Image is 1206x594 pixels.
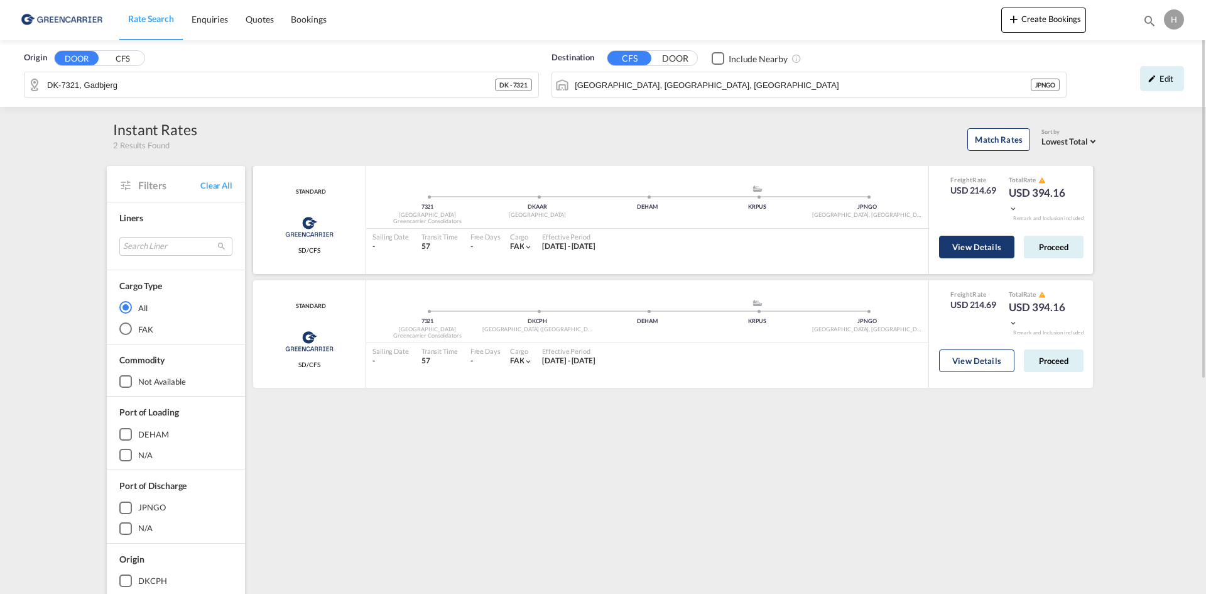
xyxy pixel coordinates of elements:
[421,346,458,356] div: Transit Time
[1004,215,1093,222] div: Remark and Inclusion included
[1009,185,1072,216] div: USD 394.16
[967,128,1030,151] button: Match Rates
[510,346,533,356] div: Cargo
[281,326,337,357] img: Greencarrier Consolidators
[510,232,533,241] div: Cargo
[281,211,337,243] img: Greencarrier Consolidators
[128,13,174,24] span: Rate Search
[1038,291,1046,299] md-icon: icon-alert
[293,188,325,196] span: STANDARD
[55,51,99,65] button: DOOR
[119,480,187,491] span: Port of Discharge
[524,357,533,366] md-icon: icon-chevron-down
[119,322,232,335] md-radio-button: FAK
[372,356,409,366] div: -
[138,449,153,461] div: N/A
[1164,9,1184,30] div: H
[293,302,325,311] span: STANDARD
[100,52,144,66] button: CFS
[246,14,273,25] span: Quotes
[293,188,325,196] div: Contract / Rate Agreement / Tariff / Spot Pricing Reference Number: STANDARD
[542,241,595,252] div: 01 Aug 2025 - 31 Aug 2025
[482,317,592,326] div: DKCPH
[950,184,996,197] div: USD 214.69
[138,429,169,440] div: DEHAM
[19,6,104,34] img: b0b18ec08afe11efb1d4932555f5f09d.png
[1009,175,1072,185] div: Total Rate
[200,180,232,191] span: Clear All
[712,52,788,65] md-checkbox: Checkbox No Ink
[119,428,232,441] md-checkbox: DEHAM
[607,51,651,65] button: CFS
[298,360,320,369] span: SD/CFS
[138,179,200,192] span: Filters
[470,346,501,356] div: Free Days
[1009,204,1018,213] md-icon: icon-chevron-down
[542,346,595,356] div: Effective Period
[372,217,482,226] div: Greencarrier Consolidators
[1024,349,1084,372] button: Proceed
[113,140,170,151] span: 2 Results Found
[1041,136,1088,146] span: Lowest Total
[421,232,458,241] div: Transit Time
[138,502,166,513] div: JPNGO
[1006,11,1021,26] md-icon: icon-plus 400-fg
[1024,236,1084,258] button: Proceed
[1009,319,1018,327] md-icon: icon-chevron-down
[291,14,326,25] span: Bookings
[119,212,143,223] span: Liners
[113,119,197,140] div: Instant Rates
[138,522,153,534] div: N/A
[524,243,533,251] md-icon: icon-chevron-down
[482,203,592,211] div: DKAAR
[119,301,232,314] md-radio-button: All
[812,326,922,334] div: [GEOGRAPHIC_DATA], [GEOGRAPHIC_DATA]
[702,203,812,211] div: KRPUS
[1143,14,1156,28] md-icon: icon-magnify
[119,522,232,535] md-checkbox: N/A
[482,326,592,334] div: [GEOGRAPHIC_DATA] ([GEOGRAPHIC_DATA])
[791,53,801,63] md-icon: Unchecked: Ignores neighbouring ports when fetching rates.Checked : Includes neighbouring ports w...
[653,52,697,66] button: DOOR
[421,356,458,366] div: 57
[812,211,922,219] div: [GEOGRAPHIC_DATA], [GEOGRAPHIC_DATA]
[1140,66,1184,91] div: icon-pencilEdit
[542,356,595,365] span: [DATE] - [DATE]
[119,554,144,564] span: Origin
[812,317,922,326] div: JPNGO
[510,241,524,251] span: FAK
[119,449,232,461] md-checkbox: N/A
[482,211,592,219] div: [GEOGRAPHIC_DATA]
[138,575,167,586] div: DKCPH
[1009,300,1072,330] div: USD 394.16
[750,300,765,306] md-icon: assets/icons/custom/ship-fill.svg
[575,75,1031,94] input: Search by Port
[421,317,434,324] span: 7321
[372,326,482,334] div: [GEOGRAPHIC_DATA]
[372,241,409,252] div: -
[1143,14,1156,33] div: icon-magnify
[372,332,482,340] div: Greencarrier Consolidators
[510,356,524,365] span: FAK
[542,356,595,366] div: 01 Aug 2025 - 31 Aug 2025
[119,502,232,514] md-checkbox: JPNGO
[119,280,162,292] div: Cargo Type
[950,175,996,184] div: Freight Rate
[1037,290,1046,299] button: icon-alert
[119,407,179,417] span: Port of Loading
[950,290,996,299] div: Freight Rate
[119,575,232,587] md-checkbox: DKCPH
[552,72,1066,97] md-input-container: Nagoya, Aichi, JPNGO
[750,185,765,192] md-icon: assets/icons/custom/ship-fill.svg
[729,53,788,65] div: Include Nearby
[1004,329,1093,336] div: Remark and Inclusion included
[293,302,325,311] div: Contract / Rate Agreement / Tariff / Spot Pricing Reference Number: STANDARD
[119,355,165,365] span: Commodity
[1041,128,1099,136] div: Sort by
[551,52,594,64] span: Destination
[470,241,473,252] div: -
[950,299,996,311] div: USD 214.69
[939,349,1014,372] button: View Details
[1031,79,1060,91] div: JPNGO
